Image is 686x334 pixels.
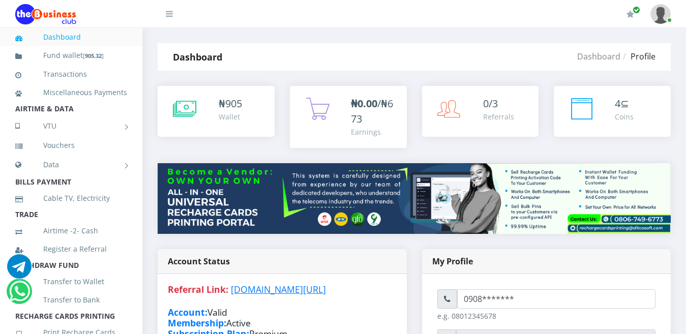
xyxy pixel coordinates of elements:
[225,97,242,110] span: 905
[620,50,655,63] li: Profile
[15,25,127,49] a: Dashboard
[351,97,377,110] b: ₦0.00
[15,288,127,312] a: Transfer to Bank
[158,163,671,233] img: multitenant_rcp.png
[15,187,127,210] a: Cable TV, Electricity
[15,270,127,293] a: Transfer to Wallet
[615,111,634,122] div: Coins
[15,219,127,242] a: Airtime -2- Cash
[290,86,407,148] a: ₦0.00/₦673 Earnings
[168,318,397,328] h4: Active
[15,44,127,68] a: Fund wallet[905.32]
[168,306,207,318] strong: Account:
[231,283,326,295] a: [DOMAIN_NAME][URL]
[432,256,473,267] strong: My Profile
[577,51,620,62] a: Dashboard
[351,127,397,137] div: Earnings
[219,96,242,111] div: ₦
[422,86,539,137] a: 0/3 Referrals
[158,86,275,137] a: ₦905 Wallet
[437,311,656,321] small: e.g. 08012345678
[627,10,634,18] i: Renew/Upgrade Subscription
[615,97,620,110] span: 4
[650,4,671,24] img: User
[83,52,104,59] small: [ ]
[15,237,127,261] a: Register a Referral
[15,134,127,157] a: Vouchers
[9,287,30,303] a: Chat for support
[633,6,640,14] span: Renew/Upgrade Subscription
[15,81,127,104] a: Miscellaneous Payments
[168,317,226,329] strong: Membership:
[457,289,656,309] input: Phone number *
[173,51,222,63] strong: Dashboard
[615,96,634,111] div: ⊆
[15,4,76,24] img: Logo
[351,97,393,126] span: /₦673
[15,152,127,177] a: Data
[168,283,228,295] strong: Referral Link:
[168,307,397,318] h4: Valid
[7,262,32,279] a: Chat for support
[483,97,498,110] span: 0/3
[85,52,102,59] b: 905.32
[483,111,514,122] div: Referrals
[168,256,230,267] strong: Account Status
[15,113,127,139] a: VTU
[219,111,242,122] div: Wallet
[15,63,127,86] a: Transactions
